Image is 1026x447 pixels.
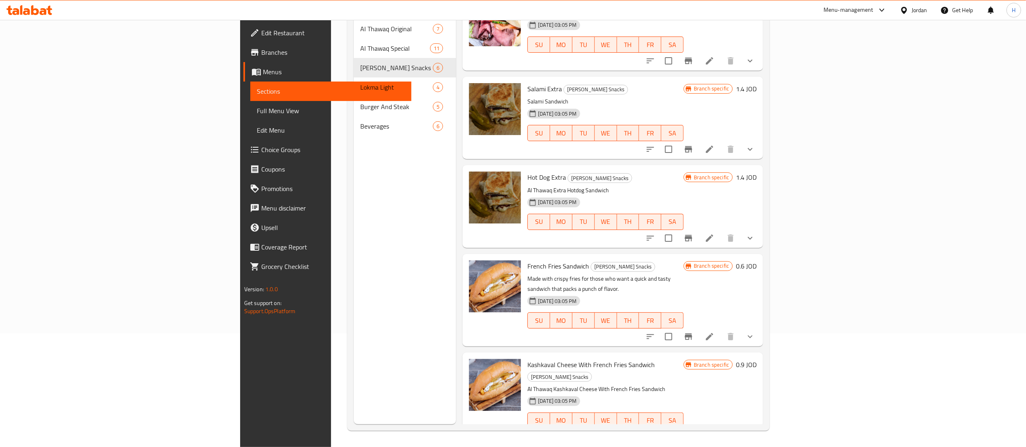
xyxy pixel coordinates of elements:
button: SU [527,214,550,230]
span: FR [642,39,658,51]
div: items [433,24,443,34]
button: SU [527,37,550,53]
button: TU [572,312,595,329]
span: SU [531,39,547,51]
span: WE [598,216,614,228]
button: sort-choices [641,51,660,71]
div: items [433,102,443,112]
button: WE [595,125,617,141]
span: SA [665,315,680,327]
nav: Menu sections [354,16,456,139]
a: Edit Restaurant [243,23,411,43]
button: show more [740,51,760,71]
span: 5 [433,103,443,111]
img: Salami Extra [469,83,521,135]
button: WE [595,37,617,53]
span: WE [598,315,614,327]
a: Coupons [243,159,411,179]
span: MO [553,127,569,139]
button: SA [661,125,684,141]
span: SA [665,415,680,426]
button: TH [617,413,639,429]
a: Edit menu item [705,332,714,342]
span: SA [665,216,680,228]
span: TH [620,127,636,139]
a: Sections [250,82,411,101]
span: Branch specific [690,262,732,270]
svg: Show Choices [745,144,755,154]
div: Al Thawaq Snacks [527,372,592,382]
span: Select to update [660,230,677,247]
span: 7 [433,25,443,33]
span: Edit Menu [257,125,405,135]
button: SA [661,312,684,329]
button: show more [740,140,760,159]
span: Menu disclaimer [261,203,405,213]
span: Grocery Checklist [261,262,405,271]
a: Menus [243,62,411,82]
span: [PERSON_NAME] Snacks [528,372,592,382]
img: Kashkaval Cheese With French Fries Sandwich [469,359,521,411]
div: items [433,121,443,131]
span: Branch specific [690,174,732,181]
span: [PERSON_NAME] Snacks [591,262,655,271]
svg: Show Choices [745,332,755,342]
span: MO [553,315,569,327]
span: WE [598,415,614,426]
span: TU [576,415,592,426]
span: SA [665,39,680,51]
button: FR [639,214,661,230]
div: Al Thawaq Snacks [568,173,632,183]
a: Edit menu item [705,144,714,154]
a: Grocery Checklist [243,257,411,276]
button: delete [721,140,740,159]
span: Salami Extra [527,83,562,95]
svg: Show Choices [745,233,755,243]
span: WE [598,39,614,51]
button: TH [617,312,639,329]
p: Al Thawaq Extra Hotdog Sandwich [527,185,684,196]
h6: 0.6 JOD [736,260,757,272]
span: Branches [261,47,405,57]
span: Select to update [660,141,677,158]
span: [PERSON_NAME] Snacks [360,63,433,73]
span: [DATE] 03:05 PM [535,297,580,305]
span: Select to update [660,328,677,345]
div: items [430,43,443,53]
button: WE [595,312,617,329]
button: TU [572,413,595,429]
span: TU [576,216,592,228]
div: Al Thawaq Snacks [564,85,628,95]
button: SA [661,214,684,230]
span: FR [642,315,658,327]
span: Full Menu View [257,106,405,116]
div: Al Thawaq Special11 [354,39,456,58]
span: FR [642,127,658,139]
span: Choice Groups [261,145,405,155]
span: [DATE] 03:05 PM [535,110,580,118]
button: show more [740,327,760,346]
span: 6 [433,122,443,130]
span: Al Thawaq Special [360,43,430,53]
span: Sections [257,86,405,96]
span: Edit Restaurant [261,28,405,38]
button: Branch-specific-item [679,228,698,248]
div: Al Thawaq Original7 [354,19,456,39]
a: Support.OpsPlatform [244,306,296,316]
div: items [433,82,443,92]
span: Branch specific [690,361,732,369]
a: Promotions [243,179,411,198]
a: Full Menu View [250,101,411,120]
img: French Fries Sandwich [469,260,521,312]
span: WE [598,127,614,139]
button: TH [617,37,639,53]
span: 11 [430,45,443,52]
button: SU [527,125,550,141]
span: Hot Dog Extra [527,171,566,183]
div: Lokma Light [360,82,433,92]
img: Hot Dog Extra [469,172,521,223]
a: Edit Menu [250,120,411,140]
span: Beverages [360,121,433,131]
div: [PERSON_NAME] Snacks6 [354,58,456,77]
a: Edit menu item [705,233,714,243]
